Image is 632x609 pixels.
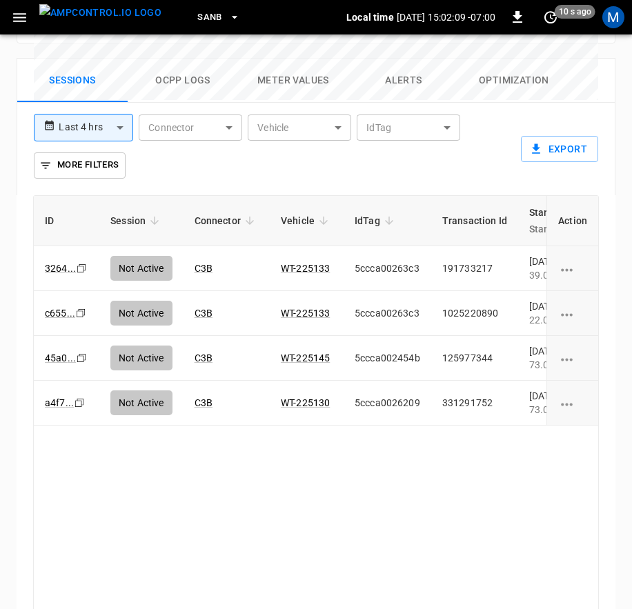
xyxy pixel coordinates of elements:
p: [DATE] 15:02:09 -07:00 [397,10,495,24]
div: copy [75,350,89,366]
th: Action [546,196,598,246]
button: Ocpp logs [128,59,238,103]
button: Meter Values [238,59,348,103]
p: Local time [346,10,394,24]
div: Start Time [529,204,577,237]
div: charging session options [558,306,587,320]
div: profile-icon [602,6,624,28]
a: C3B [195,352,213,363]
button: Alerts [348,59,459,103]
div: copy [73,395,87,410]
button: Sessions [17,59,128,103]
span: IdTag [355,212,398,229]
div: 73.00% [529,358,598,372]
div: charging session options [558,351,587,365]
td: 5ccca002454b [344,336,431,381]
span: Connector [195,212,259,229]
span: SanB [197,10,222,26]
th: Transaction Id [431,196,518,246]
span: Start TimeStart SoC [529,204,595,237]
td: 125977344 [431,336,518,381]
div: [DATE] 12:06:13 [529,344,598,372]
button: Export [521,136,598,162]
div: 73.00% [529,403,598,417]
div: [DATE] 09:59:03 [529,389,598,417]
div: Not Active [110,390,172,415]
div: charging session options [558,396,587,410]
div: Not Active [110,346,172,370]
a: WT-225130 [281,397,330,408]
p: Start SoC [529,221,577,237]
th: ID [34,196,99,246]
span: Session [110,212,164,229]
button: SanB [192,4,246,31]
img: ampcontrol.io logo [39,4,161,21]
button: More Filters [34,152,126,179]
div: charging session options [558,261,587,275]
button: set refresh interval [540,6,562,28]
div: Last 4 hrs [59,114,133,141]
td: 331291752 [431,381,518,426]
span: Vehicle [281,212,333,229]
button: Optimization [459,59,569,103]
span: 10 s ago [555,5,595,19]
td: 5ccca0026209 [344,381,431,426]
a: WT-225145 [281,352,330,363]
a: C3B [195,397,213,408]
